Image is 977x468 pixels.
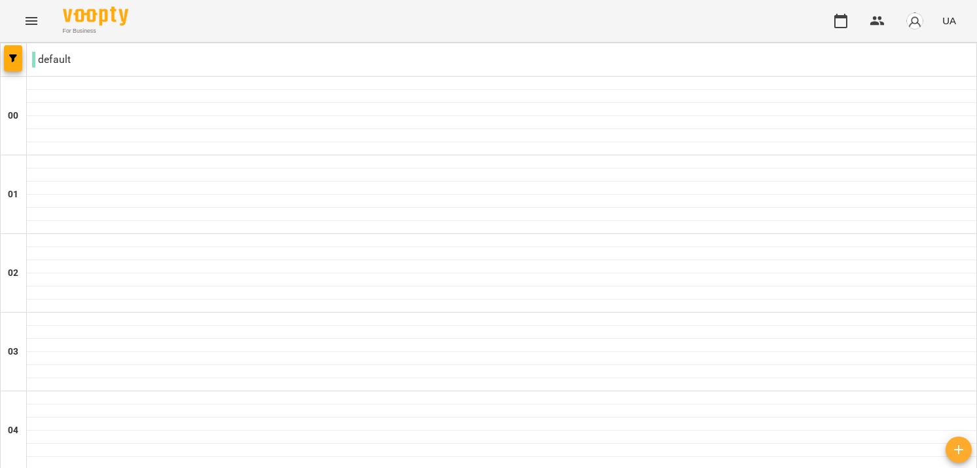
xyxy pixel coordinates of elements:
[63,27,128,35] span: For Business
[8,187,18,202] h6: 01
[937,9,961,33] button: UA
[946,437,972,463] button: Створити урок
[942,14,956,28] span: UA
[8,109,18,123] h6: 00
[8,345,18,359] h6: 03
[16,5,47,37] button: Menu
[906,12,924,30] img: avatar_s.png
[8,266,18,281] h6: 02
[32,52,71,68] p: default
[8,423,18,438] h6: 04
[63,7,128,26] img: Voopty Logo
